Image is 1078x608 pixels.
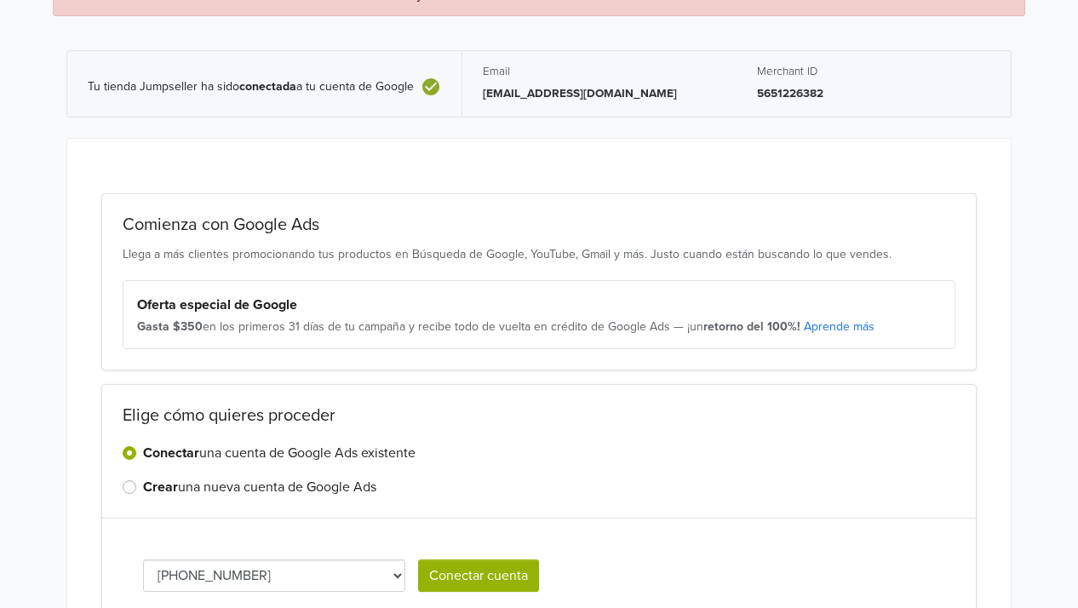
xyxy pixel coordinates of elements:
span: Tu tienda Jumpseller ha sido a tu cuenta de Google [88,80,414,95]
strong: $350 [173,319,203,334]
p: [EMAIL_ADDRESS][DOMAIN_NAME] [483,85,716,102]
label: una nueva cuenta de Google Ads [143,477,376,497]
div: en los primeros 31 días de tu campaña y recibe todo de vuelta en crédito de Google Ads — ¡un [137,318,941,336]
strong: Conectar [143,445,199,462]
p: Llega a más clientes promocionando tus productos en Búsqueda de Google, YouTube, Gmail y más. Jus... [123,245,955,263]
h5: Email [483,65,716,78]
b: conectada [239,79,296,94]
button: Conectar cuenta [418,559,539,592]
a: Aprende más [804,319,874,334]
strong: Oferta especial de Google [137,296,297,313]
h2: Comienza con Google Ads [123,215,955,235]
strong: retorno del 100%! [703,319,800,334]
strong: Gasta [137,319,169,334]
strong: Crear [143,479,178,496]
label: una cuenta de Google Ads existente [143,443,416,463]
h5: Merchant ID [757,65,990,78]
h2: Elige cómo quieres proceder [123,405,955,426]
p: 5651226382 [757,85,990,102]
